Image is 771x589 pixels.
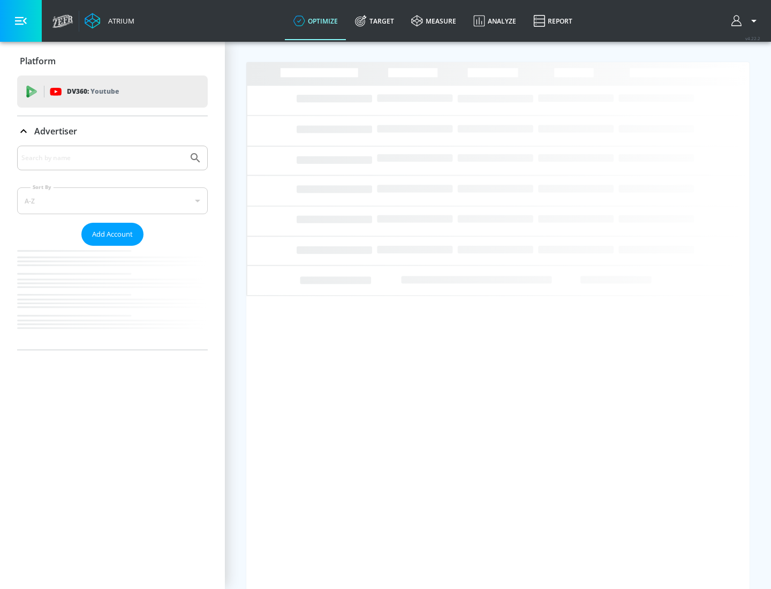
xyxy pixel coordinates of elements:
a: Target [346,2,403,40]
p: Advertiser [34,125,77,137]
input: Search by name [21,151,184,165]
a: optimize [285,2,346,40]
div: Atrium [104,16,134,26]
nav: list of Advertiser [17,246,208,350]
button: Add Account [81,223,143,246]
span: v 4.22.2 [745,35,760,41]
div: Advertiser [17,146,208,350]
a: Analyze [465,2,525,40]
p: Platform [20,55,56,67]
a: measure [403,2,465,40]
p: Youtube [90,86,119,97]
span: Add Account [92,228,133,240]
div: Advertiser [17,116,208,146]
p: DV360: [67,86,119,97]
div: Platform [17,46,208,76]
label: Sort By [31,184,54,191]
div: A-Z [17,187,208,214]
a: Report [525,2,581,40]
div: DV360: Youtube [17,75,208,108]
a: Atrium [85,13,134,29]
